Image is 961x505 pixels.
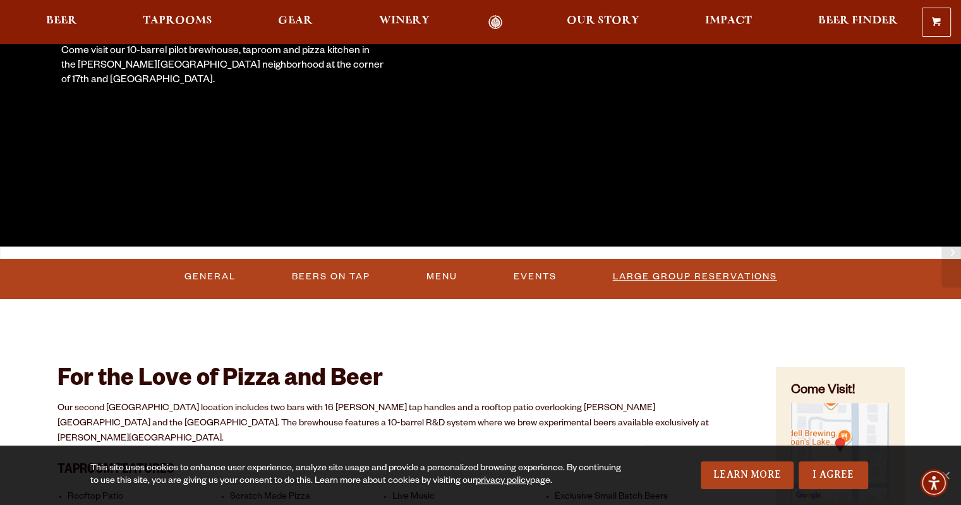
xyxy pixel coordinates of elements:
[476,477,530,487] a: privacy policy
[608,262,782,291] a: Large Group Reservations
[143,16,212,26] span: Taprooms
[38,15,85,30] a: Beer
[371,15,438,30] a: Winery
[567,16,639,26] span: Our Story
[809,15,905,30] a: Beer Finder
[421,262,462,291] a: Menu
[287,262,375,291] a: Beers On Tap
[57,401,745,447] p: Our second [GEOGRAPHIC_DATA] location includes two bars with 16 [PERSON_NAME] tap handles and a r...
[791,403,888,501] img: Small thumbnail of location on map
[270,15,321,30] a: Gear
[472,15,519,30] a: Odell Home
[818,16,897,26] span: Beer Finder
[90,463,629,488] div: This site uses cookies to enhance user experience, analyze site usage and provide a personalized ...
[799,461,868,489] a: I Agree
[46,16,77,26] span: Beer
[57,367,745,395] h2: For the Love of Pizza and Beer
[559,15,648,30] a: Our Story
[791,382,888,401] h4: Come Visit!
[705,16,752,26] span: Impact
[379,16,430,26] span: Winery
[179,262,241,291] a: General
[61,45,385,88] div: Come visit our 10-barrel pilot brewhouse, taproom and pizza kitchen in the [PERSON_NAME][GEOGRAPH...
[920,469,948,497] div: Accessibility Menu
[701,461,794,489] a: Learn More
[278,16,313,26] span: Gear
[135,15,221,30] a: Taprooms
[697,15,760,30] a: Impact
[509,262,562,291] a: Events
